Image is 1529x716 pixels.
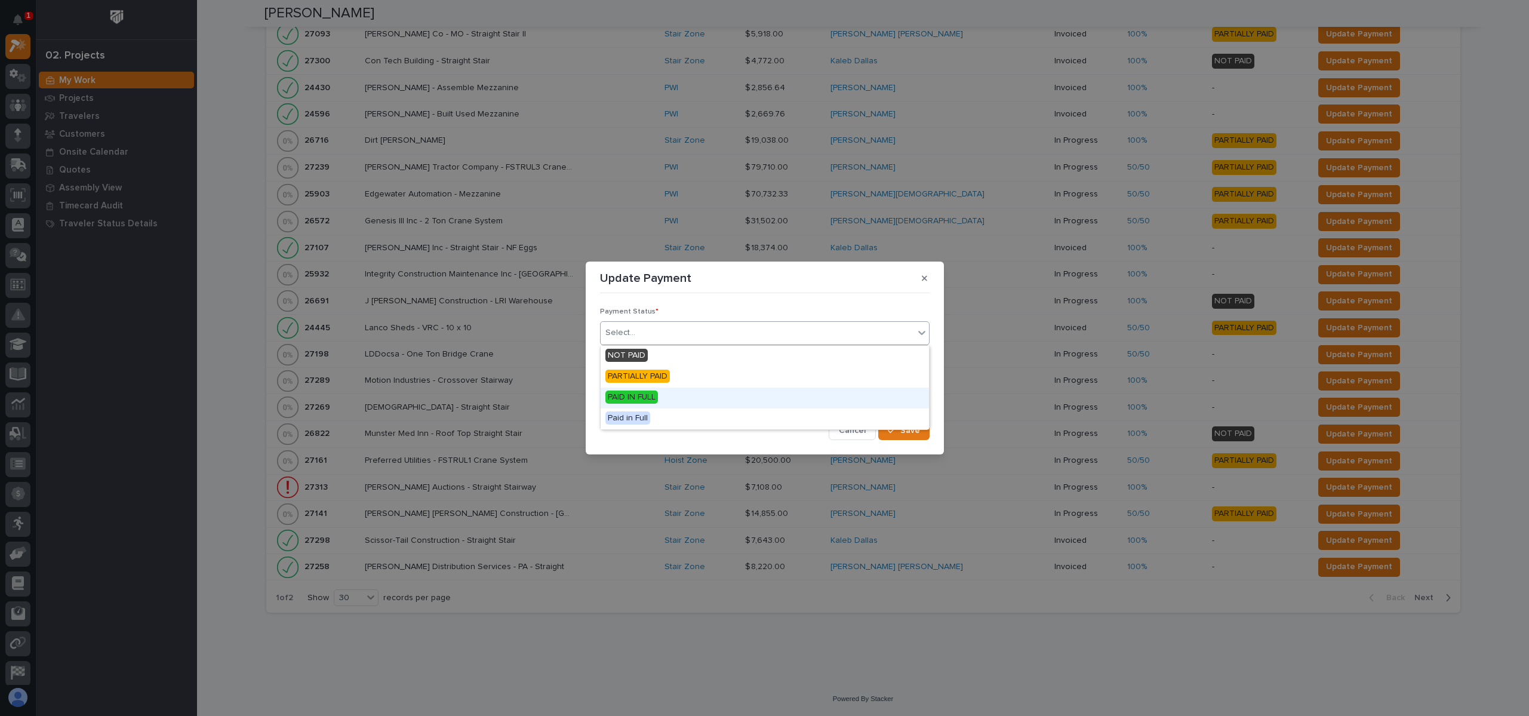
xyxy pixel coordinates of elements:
[601,346,929,367] div: NOT PAID
[878,421,929,440] button: Save
[829,421,876,440] button: Cancel
[839,425,866,436] span: Cancel
[601,388,929,408] div: PAID IN FULL
[600,271,691,285] p: Update Payment
[601,408,929,429] div: Paid in Full
[601,367,929,388] div: PARTIALLY PAID
[900,425,920,436] span: Save
[605,391,658,404] span: PAID IN FULL
[605,411,650,425] span: Paid in Full
[605,327,635,339] div: Select...
[600,308,659,315] span: Payment Status
[605,370,670,383] span: PARTIALLY PAID
[605,349,648,362] span: NOT PAID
